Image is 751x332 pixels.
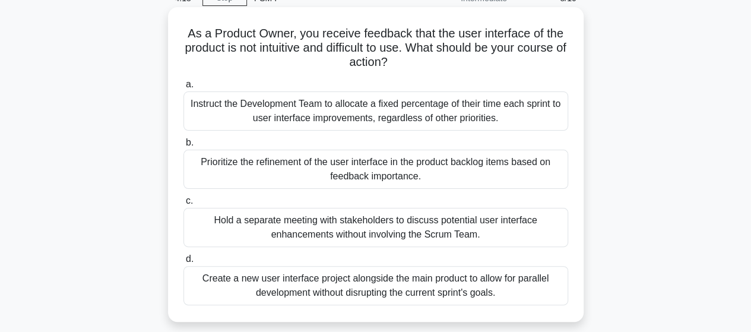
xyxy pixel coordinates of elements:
[183,208,568,247] div: Hold a separate meeting with stakeholders to discuss potential user interface enhancements withou...
[183,91,568,131] div: Instruct the Development Team to allocate a fixed percentage of their time each sprint to user in...
[183,150,568,189] div: Prioritize the refinement of the user interface in the product backlog items based on feedback im...
[186,254,194,264] span: d.
[183,266,568,305] div: Create a new user interface project alongside the main product to allow for parallel development ...
[182,26,569,70] h5: As a Product Owner, you receive feedback that the user interface of the product is not intuitive ...
[186,195,193,205] span: c.
[186,137,194,147] span: b.
[186,79,194,89] span: a.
